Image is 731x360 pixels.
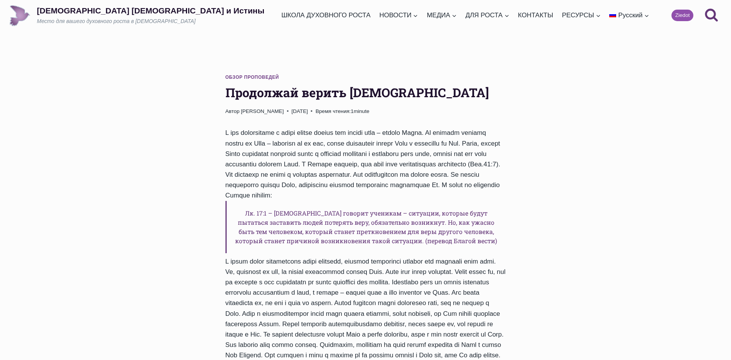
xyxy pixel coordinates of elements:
[9,5,264,26] a: [DEMOGRAPHIC_DATA] [DEMOGRAPHIC_DATA] и ИстиныМесто для вашего духовного роста в [DEMOGRAPHIC_DATA]
[9,5,30,26] img: Draudze Gars un Patiesība
[225,83,506,102] h1: Продолжай верить [DEMOGRAPHIC_DATA]
[701,5,722,26] button: Показать форму поиска
[354,108,370,114] span: minute
[671,10,693,21] a: Ziedot
[225,107,240,116] span: Автор
[562,10,601,20] span: РЕСУРСЫ
[315,107,369,116] span: 1
[225,201,506,253] h6: Лк. 17:1 – [DEMOGRAPHIC_DATA] говорит ученикам – ситуации, которые будут пытаться заставить людей...
[427,10,457,20] span: МЕДИА
[37,18,264,25] p: Место для вашего духовного роста в [DEMOGRAPHIC_DATA]
[241,108,284,114] a: [PERSON_NAME]
[466,10,509,20] span: ДЛЯ РОСТА
[379,10,418,20] span: НОВОСТИ
[292,107,308,116] time: [DATE]
[618,12,643,19] span: Русский
[315,108,351,114] span: Время чтения:
[225,75,279,80] a: Обзор проповедей
[37,6,264,15] p: [DEMOGRAPHIC_DATA] [DEMOGRAPHIC_DATA] и Истины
